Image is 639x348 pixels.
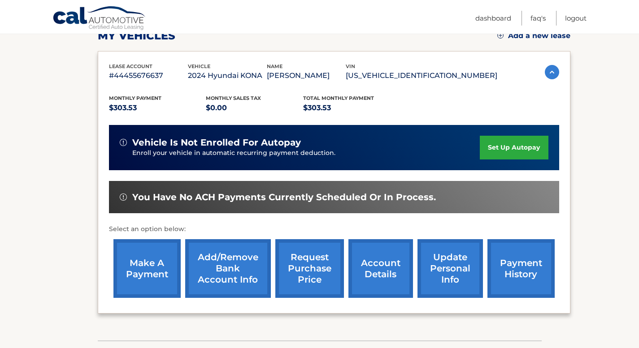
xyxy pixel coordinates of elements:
[109,102,206,114] p: $303.53
[565,11,587,26] a: Logout
[530,11,546,26] a: FAQ's
[346,63,355,69] span: vin
[120,193,127,201] img: alert-white.svg
[480,136,548,159] a: set up autopay
[275,239,344,298] a: request purchase price
[545,65,559,79] img: accordion-active.svg
[475,11,511,26] a: Dashboard
[267,63,283,69] span: name
[206,102,303,114] p: $0.00
[188,69,267,82] p: 2024 Hyundai KONA
[113,239,181,298] a: make a payment
[267,69,346,82] p: [PERSON_NAME]
[120,139,127,146] img: alert-white.svg
[109,224,559,235] p: Select an option below:
[346,69,497,82] p: [US_VEHICLE_IDENTIFICATION_NUMBER]
[132,148,480,158] p: Enroll your vehicle in automatic recurring payment deduction.
[206,95,261,101] span: Monthly sales Tax
[98,29,175,43] h2: my vehicles
[188,63,210,69] span: vehicle
[109,69,188,82] p: #44455676637
[132,137,301,148] span: vehicle is not enrolled for autopay
[109,95,161,101] span: Monthly Payment
[303,95,374,101] span: Total Monthly Payment
[348,239,413,298] a: account details
[497,31,570,40] a: Add a new lease
[417,239,483,298] a: update personal info
[303,102,400,114] p: $303.53
[185,239,271,298] a: Add/Remove bank account info
[132,192,436,203] span: You have no ACH payments currently scheduled or in process.
[109,63,152,69] span: lease account
[487,239,555,298] a: payment history
[497,32,504,39] img: add.svg
[52,6,147,32] a: Cal Automotive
